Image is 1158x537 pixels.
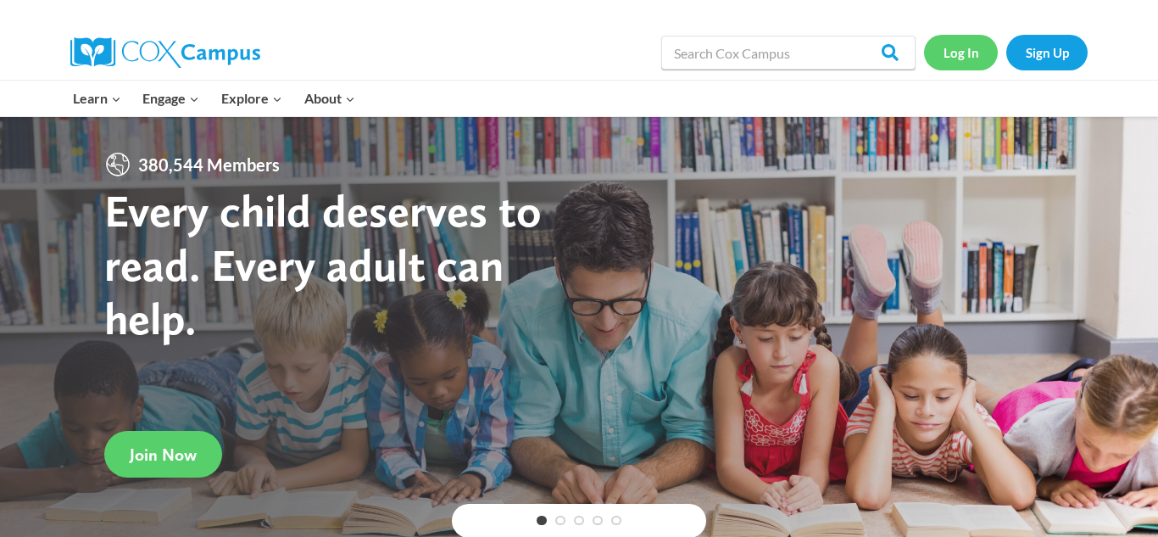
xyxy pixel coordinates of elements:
[555,516,565,526] a: 2
[130,445,197,465] span: Join Now
[62,81,365,116] nav: Primary Navigation
[537,516,547,526] a: 1
[62,81,132,116] button: Child menu of Learn
[593,516,603,526] a: 4
[1006,35,1088,70] a: Sign Up
[661,36,916,70] input: Search Cox Campus
[210,81,293,116] button: Child menu of Explore
[104,183,542,345] strong: Every child deserves to read. Every adult can help.
[574,516,584,526] a: 3
[104,432,222,478] a: Join Now
[131,151,287,178] span: 380,544 Members
[924,35,998,70] a: Log In
[924,35,1088,70] nav: Secondary Navigation
[611,516,621,526] a: 5
[70,37,260,68] img: Cox Campus
[132,81,211,116] button: Child menu of Engage
[293,81,366,116] button: Child menu of About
